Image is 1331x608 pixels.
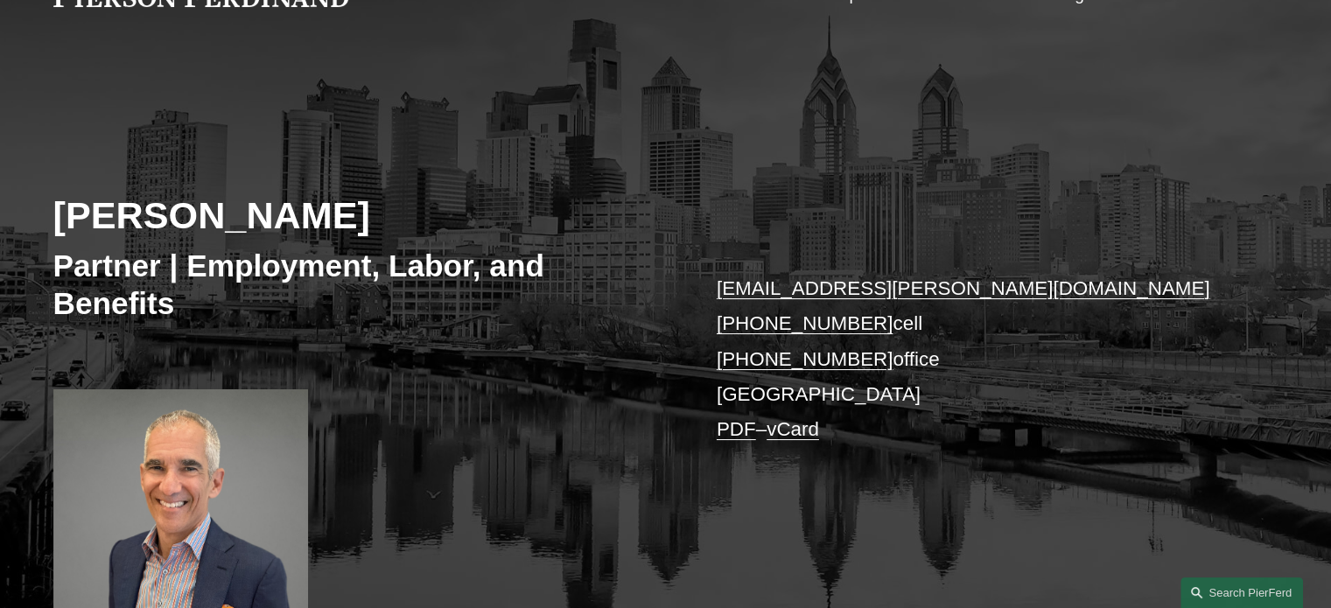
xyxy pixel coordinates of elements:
a: [PHONE_NUMBER] [717,312,893,334]
a: [PHONE_NUMBER] [717,348,893,370]
a: PDF [717,418,756,440]
a: [EMAIL_ADDRESS][PERSON_NAME][DOMAIN_NAME] [717,277,1210,299]
h2: [PERSON_NAME] [53,192,666,238]
p: cell office [GEOGRAPHIC_DATA] – [717,271,1227,448]
a: vCard [767,418,819,440]
h3: Partner | Employment, Labor, and Benefits [53,247,666,323]
a: Search this site [1180,577,1303,608]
